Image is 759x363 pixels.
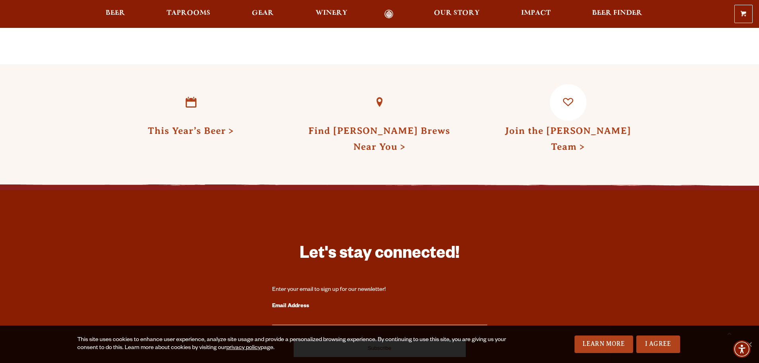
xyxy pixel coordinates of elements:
a: Taprooms [161,10,216,19]
span: Taprooms [167,10,210,16]
a: Find Odell Brews Near You [361,84,398,121]
div: This site uses cookies to enhance user experience, analyze site usage and provide a personalized ... [77,336,509,352]
span: Impact [521,10,551,16]
a: This Year’s Beer [148,126,234,136]
a: Gear [247,10,279,19]
div: Accessibility Menu [733,340,751,358]
a: Find [PERSON_NAME] BrewsNear You [308,126,450,152]
a: Join the [PERSON_NAME] Team [505,126,631,152]
a: I Agree [636,336,680,353]
a: privacy policy [226,345,261,351]
a: Odell Home [374,10,404,19]
span: Winery [316,10,347,16]
a: Join the Odell Team [550,84,586,121]
a: This Year’s Beer [173,84,209,121]
a: Scroll to top [719,323,739,343]
h3: Let's stay connected! [272,243,487,267]
span: Our Story [434,10,480,16]
span: Beer Finder [592,10,642,16]
a: Winery [310,10,353,19]
a: Beer Finder [587,10,647,19]
a: Impact [516,10,556,19]
a: Our Story [429,10,485,19]
span: Gear [252,10,274,16]
div: Enter your email to sign up for our newsletter! [272,286,487,294]
a: Beer [100,10,130,19]
label: Email Address [272,301,487,312]
a: Learn More [575,336,633,353]
span: Beer [106,10,125,16]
